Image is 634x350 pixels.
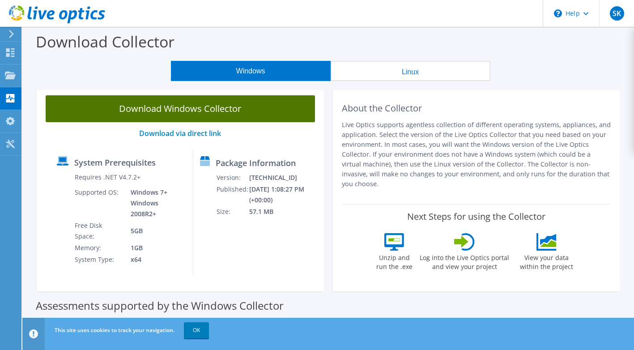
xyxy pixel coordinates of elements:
td: Published: [216,184,249,206]
svg: \n [554,9,562,17]
td: 1GB [124,242,186,254]
label: Package Information [216,158,296,167]
label: Next Steps for using the Collector [407,211,545,222]
label: Unzip and run the .exe [374,251,415,271]
td: x64 [124,254,186,265]
td: Memory: [74,242,124,254]
p: Live Optics supports agentless collection of different operating systems, appliances, and applica... [342,120,611,189]
label: Download Collector [36,31,174,52]
button: Windows [171,61,331,81]
span: This site uses cookies to track your navigation. [55,326,174,334]
a: Download via direct link [139,128,221,138]
label: Requires .NET V4.7.2+ [75,173,140,182]
a: Download Windows Collector [46,95,315,122]
label: System Prerequisites [74,158,156,167]
span: SK [610,6,624,21]
label: View your data within the project [514,251,579,271]
td: Supported OS: [74,187,124,220]
td: System Type: [74,254,124,265]
td: 5GB [124,220,186,242]
label: Log into the Live Optics portal and view your project [419,251,510,271]
td: Size: [216,206,249,218]
button: Linux [331,61,490,81]
a: OK [184,322,209,338]
td: Version: [216,172,249,184]
td: 57.1 MB [249,206,320,218]
h2: About the Collector [342,103,611,114]
td: Windows 7+ Windows 2008R2+ [124,187,186,220]
td: [DATE] 1:08:27 PM (+00:00) [249,184,320,206]
td: Free Disk Space: [74,220,124,242]
td: [TECHNICAL_ID] [249,172,320,184]
label: Assessments supported by the Windows Collector [36,301,284,310]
